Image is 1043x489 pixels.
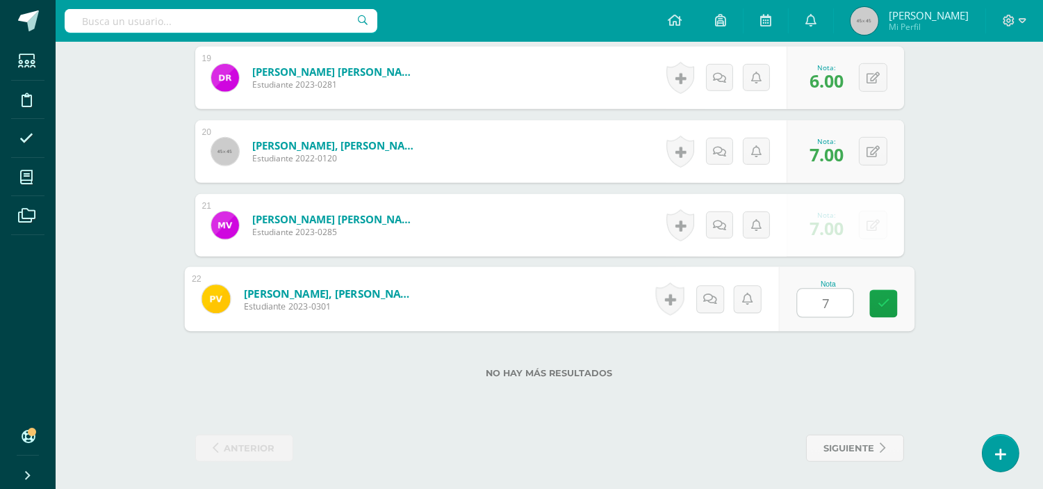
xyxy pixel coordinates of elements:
label: No hay más resultados [195,368,904,378]
span: Estudiante 2023-0285 [252,226,419,238]
span: 6.00 [810,69,844,93]
span: 7.00 [810,216,844,240]
span: Estudiante 2022-0120 [252,152,419,164]
span: 7.00 [810,143,844,166]
div: Nota: [810,210,844,220]
a: siguiente [806,435,904,462]
span: Estudiante 2023-0301 [243,300,415,313]
a: [PERSON_NAME] [PERSON_NAME] [252,212,419,226]
a: [PERSON_NAME] [PERSON_NAME] [252,65,419,79]
span: siguiente [824,435,875,461]
input: Busca un usuario... [65,9,377,33]
a: [PERSON_NAME], [PERSON_NAME] [252,138,419,152]
span: [PERSON_NAME] [889,8,969,22]
img: b77557fe1e382526dc360015be319127.png [211,64,239,92]
div: Nota: [810,136,844,146]
span: Estudiante 2023-0281 [252,79,419,90]
img: 45x45 [851,7,878,35]
img: c9640550dddcba344ce32ca65dfa0e37.png [202,284,230,313]
div: Nota: [810,63,844,72]
div: Nota [796,280,860,288]
img: 45x45 [211,138,239,166]
img: b1a6433b2ca6eb1c4bb7f7f262a8d0e8.png [211,211,239,239]
span: anterior [224,435,275,461]
a: [PERSON_NAME], [PERSON_NAME] [243,286,415,300]
span: Mi Perfil [889,21,969,33]
input: 0-7.0 [797,289,853,317]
